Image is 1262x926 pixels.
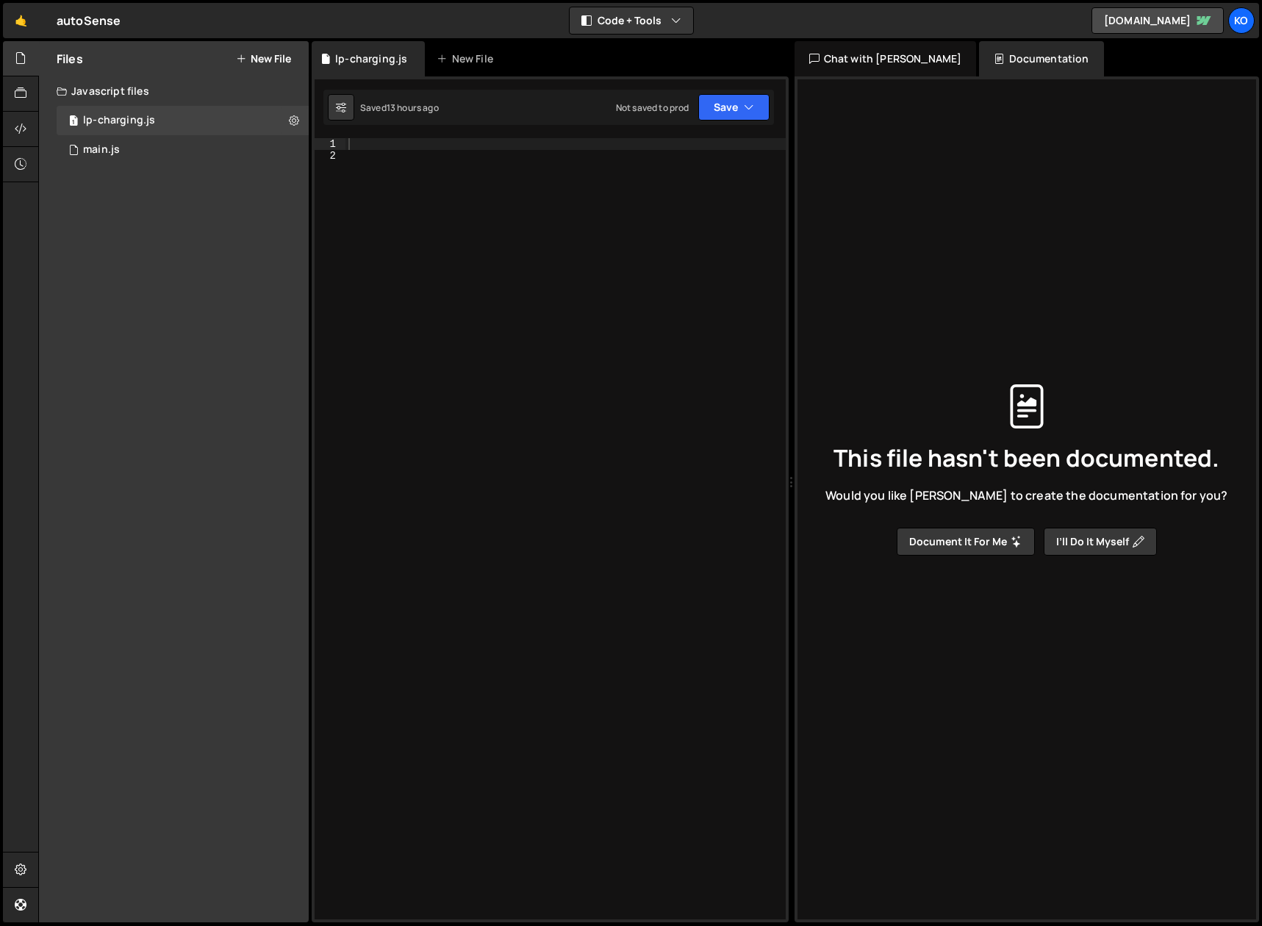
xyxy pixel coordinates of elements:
[825,487,1227,503] span: Would you like [PERSON_NAME] to create the documentation for you?
[833,446,1219,470] span: This file hasn't been documented.
[57,135,309,165] div: 16698/45622.js
[3,3,39,38] a: 🤙
[335,51,407,66] div: lp-charging.js
[897,528,1035,556] button: Document it for me
[83,114,155,127] div: lp-charging.js
[57,106,309,135] div: 16698/45623.js
[57,51,83,67] h2: Files
[795,41,977,76] div: Chat with [PERSON_NAME]
[236,53,291,65] button: New File
[315,150,345,162] div: 2
[39,76,309,106] div: Javascript files
[69,116,78,128] span: 1
[1228,7,1255,34] a: KO
[1044,528,1157,556] button: I’ll do it myself
[616,101,689,114] div: Not saved to prod
[698,94,770,121] button: Save
[360,101,439,114] div: Saved
[437,51,498,66] div: New File
[57,12,121,29] div: autoSense
[1091,7,1224,34] a: [DOMAIN_NAME]
[315,138,345,150] div: 1
[83,143,120,157] div: main.js
[387,101,439,114] div: 13 hours ago
[979,41,1103,76] div: Documentation
[570,7,693,34] button: Code + Tools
